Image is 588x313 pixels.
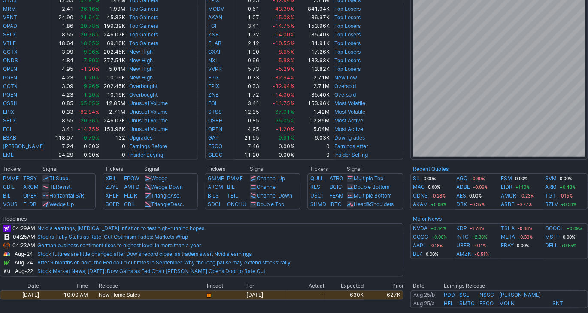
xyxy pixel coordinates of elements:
a: GECC [208,152,223,158]
a: Most Active [334,126,363,132]
a: BIL [227,184,235,190]
a: LIDR [501,183,512,191]
a: ADBE [457,183,470,191]
td: 45.33K [100,13,126,22]
td: 0.85 [52,99,74,108]
a: FGI [208,100,216,106]
a: AGQ [457,174,468,183]
td: 31.91K [295,39,330,48]
a: AES [457,191,467,200]
span: Desc. [171,201,185,207]
a: Wedge [152,175,168,182]
a: GBIL [124,201,136,207]
a: SSL [459,292,469,298]
td: 12.85M [100,99,126,108]
td: 0 [295,142,330,151]
td: 5.04M [295,125,330,134]
a: ONDS [3,57,18,64]
a: TGT [546,191,556,200]
td: 1.72 [235,91,260,99]
a: Stocks Rally Stalls as Rate-Cut Optimism Fades: Markets Wrap [37,234,188,240]
span: 0.61% [279,134,294,141]
a: PGEN [3,91,17,98]
td: 36.97K [295,13,330,22]
td: 21.55 [235,134,260,142]
th: Tickers [103,165,144,173]
a: MAG [413,183,425,191]
td: 0.00% [260,142,295,151]
a: New Low [334,74,357,81]
a: PMMF [227,175,243,182]
span: 20.76% [80,31,100,38]
a: KDP [457,224,467,233]
a: ELAB [208,40,221,46]
a: New High [129,49,153,55]
td: 132 [100,134,126,142]
a: HEI [444,300,452,307]
td: 2.71M [100,108,126,116]
td: 3.41 [235,22,260,30]
span: TL [49,175,56,182]
a: EPIX [208,83,219,89]
a: Recent Quotes [413,166,449,172]
td: 0 [295,151,330,160]
a: FLDR [124,192,137,199]
span: -1.20% [81,66,100,72]
td: 1.86 [52,22,74,30]
a: VRNT [3,14,17,21]
a: PMMF [3,175,19,182]
a: Unusual Volume [129,100,168,106]
a: Wedge Down [152,184,183,190]
a: Insider Buying [129,152,163,158]
a: NVDA [413,224,427,233]
td: 1.07 [235,13,260,22]
a: FGI [208,23,216,29]
td: 2.12 [235,39,260,48]
a: Top Losers [334,31,361,38]
td: 0.33 [52,108,74,116]
th: Signal [144,165,198,173]
td: 0.33 [235,73,260,82]
a: Aug 25/a [413,300,435,307]
a: [PERSON_NAME] [3,143,45,149]
a: Most Volatile [334,109,365,115]
a: OPEN [208,126,222,132]
a: Upgrades [129,134,152,141]
a: Earnings After [334,143,368,149]
a: Wedge Up [49,201,74,207]
span: 1.20% [84,91,100,98]
a: ARCM [208,184,223,190]
td: 85.40K [295,30,330,39]
td: 4.23 [52,91,74,99]
a: Overbought [129,83,158,89]
a: ESAB [3,134,16,141]
th: Tickers [307,165,346,173]
a: RZLV [546,200,558,209]
span: -82.94% [78,109,100,115]
td: 3.09 [52,48,74,56]
a: UBER [457,241,470,250]
a: Top Gainers [129,23,158,29]
td: 3.41 [52,125,74,134]
a: AKAM [413,200,428,209]
span: -14.75% [273,23,294,29]
a: NSSC [480,292,494,298]
td: 8.55 [52,116,74,125]
a: Double Top [257,201,284,207]
a: VGUS [3,201,18,207]
a: SBLX [3,31,16,38]
a: ARCM [23,184,39,190]
a: GAP [208,134,219,141]
td: 3.41 [235,99,260,108]
a: Top Losers [334,23,361,29]
a: BCIC [330,184,342,190]
a: QULL [310,175,324,182]
td: 0.33 [235,82,260,91]
td: 2.71M [295,73,330,82]
a: Overbought [129,91,158,98]
td: 377.51K [100,56,126,65]
td: 4.95 [235,125,260,134]
span: 36.16% [80,6,100,12]
td: 246.07K [100,116,126,125]
span: 1.20% [84,74,100,81]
